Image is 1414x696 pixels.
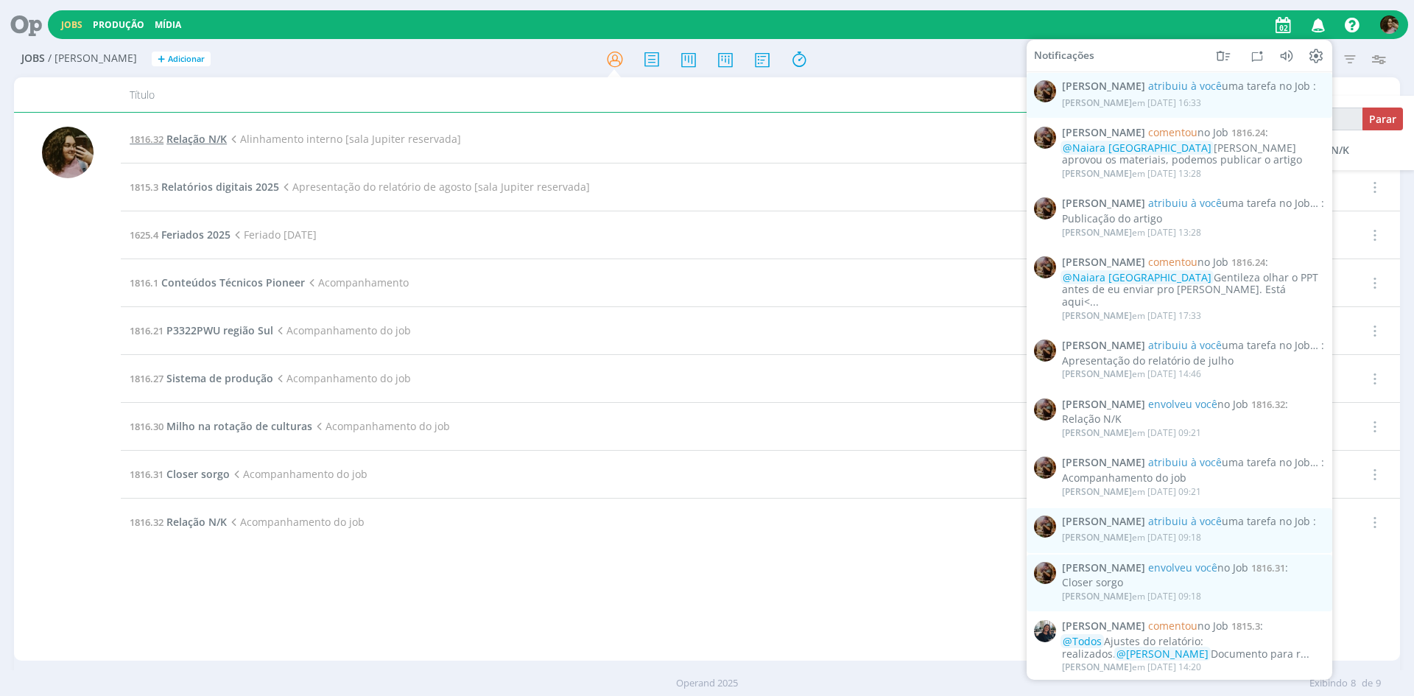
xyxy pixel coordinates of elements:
[1062,398,1145,410] span: [PERSON_NAME]
[1116,646,1209,660] span: @[PERSON_NAME]
[1034,80,1056,102] img: A
[1309,676,1348,691] span: Exibindo
[130,276,158,289] span: 1816.1
[1062,591,1201,602] div: em [DATE] 09:18
[166,419,312,433] span: Milho na rotação de culturas
[1148,396,1217,410] span: envolveu você
[1148,255,1228,269] span: no Job
[166,323,273,337] span: P3322PWU região Sul
[1062,197,1145,210] span: [PERSON_NAME]
[166,371,273,385] span: Sistema de produção
[130,228,231,242] a: 1625.4Feriados 2025
[130,371,273,385] a: 1816.27Sistema de produção
[1062,97,1201,108] div: em [DATE] 16:33
[1062,225,1132,238] span: [PERSON_NAME]
[1062,398,1324,410] span: :
[166,467,230,481] span: Closer sorgo
[1148,196,1310,210] span: uma tarefa no Job
[161,275,305,289] span: Conteúdos Técnicos Pioneer
[1062,413,1324,426] div: Relação N/K
[1034,127,1056,149] img: A
[57,19,87,31] button: Jobs
[130,419,312,433] a: 1816.30Milho na rotação de culturas
[1062,256,1145,269] span: [PERSON_NAME]
[21,52,45,65] span: Jobs
[227,132,461,146] span: Alinhamento interno [sala Jupiter reservada]
[1062,577,1324,589] div: Closer sorgo
[1034,457,1056,479] img: A
[1062,531,1132,544] span: [PERSON_NAME]
[1062,309,1132,322] span: [PERSON_NAME]
[1148,255,1197,269] span: comentou
[1062,127,1324,139] span: :
[130,275,305,289] a: 1816.1Conteúdos Técnicos Pioneer
[1062,80,1145,93] span: [PERSON_NAME]
[1148,125,1197,139] span: comentou
[130,132,227,146] a: 1816.32Relação N/K
[166,132,227,146] span: Relação N/K
[273,323,411,337] span: Acompanhamento do job
[1148,455,1310,469] span: uma tarefa no Job
[1062,532,1201,543] div: em [DATE] 09:18
[161,180,279,194] span: Relatórios digitais 2025
[130,180,279,194] a: 1815.3Relatórios digitais 2025
[1369,112,1396,126] span: Parar
[1062,213,1324,225] div: Publicação do artigo
[1062,256,1324,269] span: :
[1148,79,1310,93] span: uma tarefa no Job
[130,468,163,481] span: 1816.31
[1062,457,1145,469] span: [PERSON_NAME]
[1034,197,1056,219] img: A
[88,19,149,31] button: Produção
[155,18,181,31] a: Mídia
[1231,619,1260,633] span: 1815.3
[1062,590,1132,602] span: [PERSON_NAME]
[42,127,94,178] img: N
[1380,15,1399,34] img: N
[1062,561,1324,574] span: :
[130,467,230,481] a: 1816.31Closer sorgo
[1062,457,1324,469] span: :
[1062,486,1201,496] div: em [DATE] 09:21
[130,515,227,529] a: 1816.32Relação N/K
[1063,270,1211,284] span: @Naiara [GEOGRAPHIC_DATA]
[1062,96,1132,108] span: [PERSON_NAME]
[1148,196,1222,210] span: atribuiu à você
[1148,338,1222,352] span: atribuiu à você
[1062,516,1145,528] span: [PERSON_NAME]
[61,18,82,31] a: Jobs
[1062,472,1324,485] div: Acompanhamento do job
[1062,340,1145,352] span: [PERSON_NAME]
[230,467,367,481] span: Acompanhamento do job
[130,180,158,194] span: 1815.3
[1034,340,1056,362] img: A
[1148,619,1228,633] span: no Job
[1062,561,1145,574] span: [PERSON_NAME]
[1063,634,1102,648] span: @Todos
[1148,79,1222,93] span: atribuiu à você
[158,52,165,67] span: +
[1148,125,1228,139] span: no Job
[1034,561,1056,583] img: A
[48,52,137,65] span: / [PERSON_NAME]
[1062,620,1324,633] span: :
[227,515,365,529] span: Acompanhamento do job
[1062,355,1324,368] div: Apresentação do relatório de julho
[130,516,163,529] span: 1816.32
[1148,514,1222,528] span: atribuiu à você
[130,420,163,433] span: 1816.30
[1351,676,1356,691] span: 8
[1148,619,1197,633] span: comentou
[1362,108,1403,130] button: Parar
[130,324,163,337] span: 1816.21
[168,55,205,64] span: Adicionar
[1034,49,1094,62] span: Notificações
[1231,256,1265,269] span: 1816.24
[1148,396,1248,410] span: no Job
[130,228,158,242] span: 1625.4
[305,275,409,289] span: Acompanhamento
[312,419,450,433] span: Acompanhamento do job
[1034,398,1056,420] img: A
[1062,426,1132,439] span: [PERSON_NAME]
[1062,428,1201,438] div: em [DATE] 09:21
